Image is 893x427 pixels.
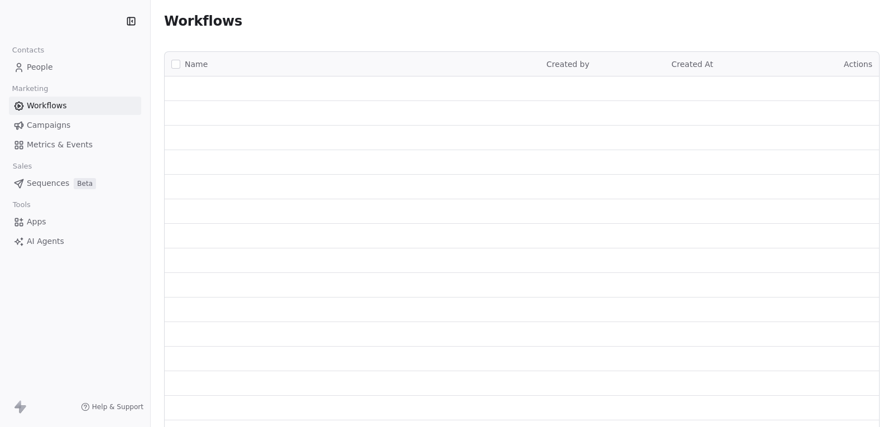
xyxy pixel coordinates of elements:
span: People [27,61,53,73]
a: SequencesBeta [9,174,141,193]
a: Apps [9,213,141,231]
span: Sequences [27,177,69,189]
span: Workflows [27,100,67,112]
span: Created At [671,60,713,69]
span: Tools [8,196,35,213]
span: Campaigns [27,119,70,131]
span: Help & Support [92,402,143,411]
a: Workflows [9,97,141,115]
span: AI Agents [27,236,64,247]
span: Marketing [7,80,53,97]
a: Help & Support [81,402,143,411]
span: Sales [8,158,37,175]
span: Beta [74,178,96,189]
span: Contacts [7,42,49,59]
span: Actions [844,60,872,69]
span: Workflows [164,13,242,29]
span: Created by [546,60,589,69]
span: Name [185,59,208,70]
a: Campaigns [9,116,141,135]
a: Metrics & Events [9,136,141,154]
a: People [9,58,141,76]
span: Apps [27,216,46,228]
span: Metrics & Events [27,139,93,151]
a: AI Agents [9,232,141,251]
